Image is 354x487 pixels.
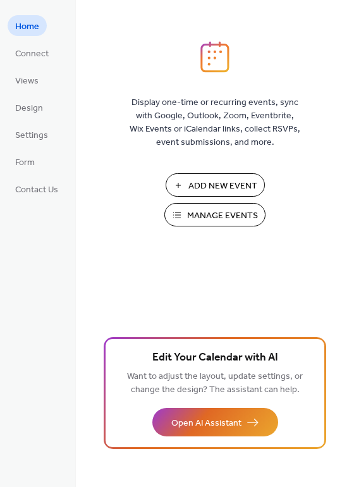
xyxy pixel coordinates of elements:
span: Views [15,75,39,88]
span: Form [15,156,35,170]
span: Want to adjust the layout, update settings, or change the design? The assistant can help. [127,368,303,398]
button: Open AI Assistant [152,408,278,436]
a: Form [8,151,42,172]
span: Edit Your Calendar with AI [152,349,278,367]
button: Manage Events [164,203,265,226]
button: Add New Event [166,173,265,197]
span: Design [15,102,43,115]
span: Contact Us [15,183,58,197]
a: Design [8,97,51,118]
a: Home [8,15,47,36]
img: logo_icon.svg [200,41,229,73]
span: Add New Event [188,180,257,193]
span: Settings [15,129,48,142]
a: Contact Us [8,178,66,199]
span: Display one-time or recurring events, sync with Google, Outlook, Zoom, Eventbrite, Wix Events or ... [130,96,300,149]
a: Settings [8,124,56,145]
a: Views [8,70,46,90]
span: Connect [15,47,49,61]
a: Connect [8,42,56,63]
span: Manage Events [187,209,258,223]
span: Open AI Assistant [171,417,241,430]
span: Home [15,20,39,34]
